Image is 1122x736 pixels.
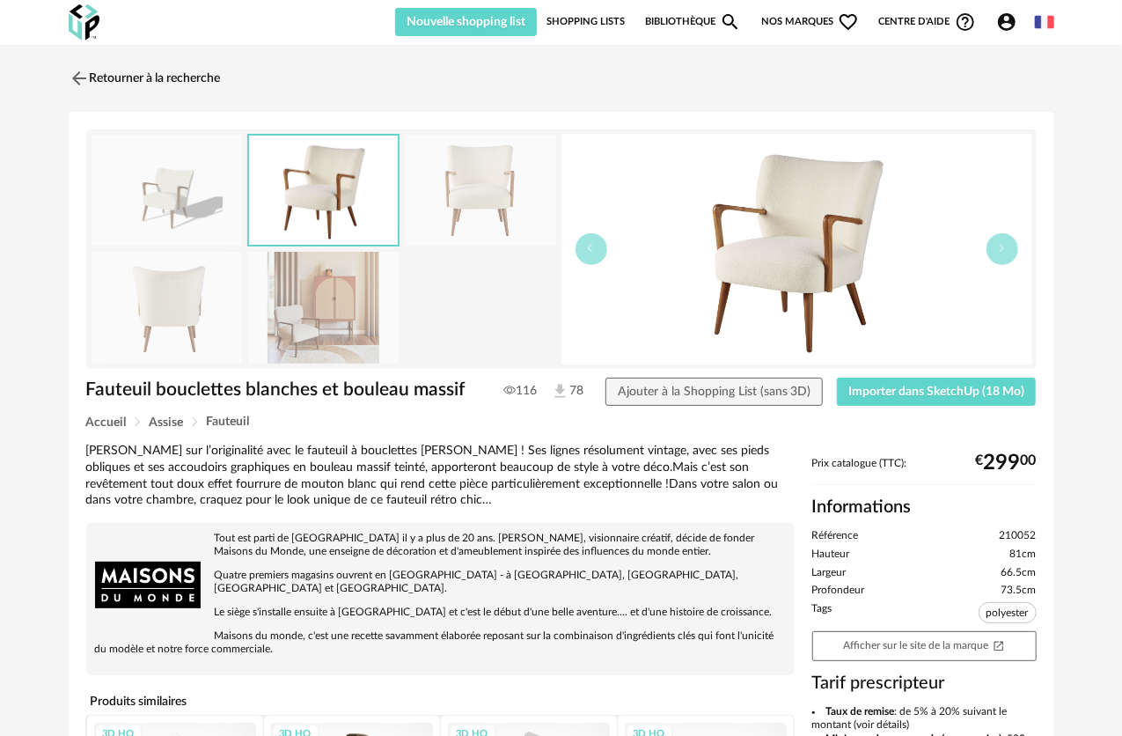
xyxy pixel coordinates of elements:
span: Centre d'aideHelp Circle Outline icon [879,11,977,33]
span: Open In New icon [993,639,1005,651]
img: brand logo [95,532,201,637]
span: 73.5cm [1001,584,1037,598]
p: Tout est parti de [GEOGRAPHIC_DATA] il y a plus de 20 ans. [PERSON_NAME], visionnaire créatif, dé... [95,532,786,558]
li: : de 5% à 20% suivant le montant (voir détails) [812,705,1037,732]
div: [PERSON_NAME] sur l’originalité avec le fauteuil à bouclettes [PERSON_NAME] ! Ses lignes résolume... [86,443,795,510]
a: Shopping Lists [546,8,625,36]
span: Fauteuil [207,416,250,428]
span: Account Circle icon [996,11,1025,33]
span: Largeur [812,566,847,580]
img: fauteuil-bouclettes-blanches-et-bouleau-massif-1000-0-9-210052_13.jpg [248,252,400,364]
h3: Tarif prescripteur [812,672,1037,695]
p: Maisons du monde, c'est une recette savamment élaborée reposant sur la combinaison d'ingrédients ... [95,629,786,656]
span: Importer dans SketchUp (18 Mo) [848,386,1024,398]
img: fauteuil-bouclettes-blanches-et-bouleau-massif-1000-0-9-210052_2.jpg [405,135,556,247]
span: 210052 [1000,529,1037,543]
span: Nos marques [761,8,860,36]
div: Breadcrumb [86,416,1037,429]
span: polyester [979,602,1037,623]
img: OXP [69,4,99,40]
span: 66.5cm [1001,566,1037,580]
a: BibliothèqueMagnify icon [645,8,742,36]
a: Retourner à la recherche [69,59,221,98]
p: Le siège s'installe ensuite à [GEOGRAPHIC_DATA] et c'est le début d'une belle aventure.... et d'u... [95,606,786,619]
span: 299 [984,457,1021,469]
img: Téléchargements [551,382,569,401]
span: Nouvelle shopping list [407,16,525,28]
button: Ajouter à la Shopping List (sans 3D) [605,378,823,406]
div: Prix catalogue (TTC): [812,457,1037,486]
span: 81cm [1010,548,1037,562]
img: fauteuil-bouclettes-blanches-et-bouleau-massif-1000-0-9-210052_3.jpg [92,252,243,364]
img: thumbnail.png [92,135,243,247]
span: Profondeur [812,584,865,598]
div: € 00 [976,457,1037,469]
span: Référence [812,529,859,543]
button: Nouvelle shopping list [395,8,538,36]
span: 78 [551,382,576,401]
span: Heart Outline icon [838,11,859,33]
span: Tags [812,602,832,627]
img: svg+xml;base64,PHN2ZyB3aWR0aD0iMjQiIGhlaWdodD0iMjQiIHZpZXdCb3g9IjAgMCAyNCAyNCIgZmlsbD0ibm9uZSIgeG... [69,68,90,89]
span: 116 [503,383,537,399]
h1: Fauteuil bouclettes blanches et bouleau massif [86,378,472,401]
span: Assise [150,416,184,429]
h2: Informations [812,496,1037,519]
span: Account Circle icon [996,11,1017,33]
p: Quatre premiers magasins ouvrent en [GEOGRAPHIC_DATA] - à [GEOGRAPHIC_DATA], [GEOGRAPHIC_DATA], [... [95,569,786,595]
button: Importer dans SketchUp (18 Mo) [837,378,1037,406]
b: Taux de remise [826,706,895,717]
span: Accueil [86,416,127,429]
img: fauteuil-bouclettes-blanches-et-bouleau-massif-1000-0-9-210052_1.jpg [561,134,1032,364]
span: Hauteur [812,548,850,562]
span: Ajouter à la Shopping List (sans 3D) [618,386,811,398]
span: Magnify icon [720,11,741,33]
img: fr [1035,12,1054,32]
img: fauteuil-bouclettes-blanches-et-bouleau-massif-1000-0-9-210052_1.jpg [249,136,399,246]
h4: Produits similaires [86,689,795,714]
a: Afficher sur le site de la marqueOpen In New icon [812,631,1037,661]
span: Help Circle Outline icon [955,11,976,33]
